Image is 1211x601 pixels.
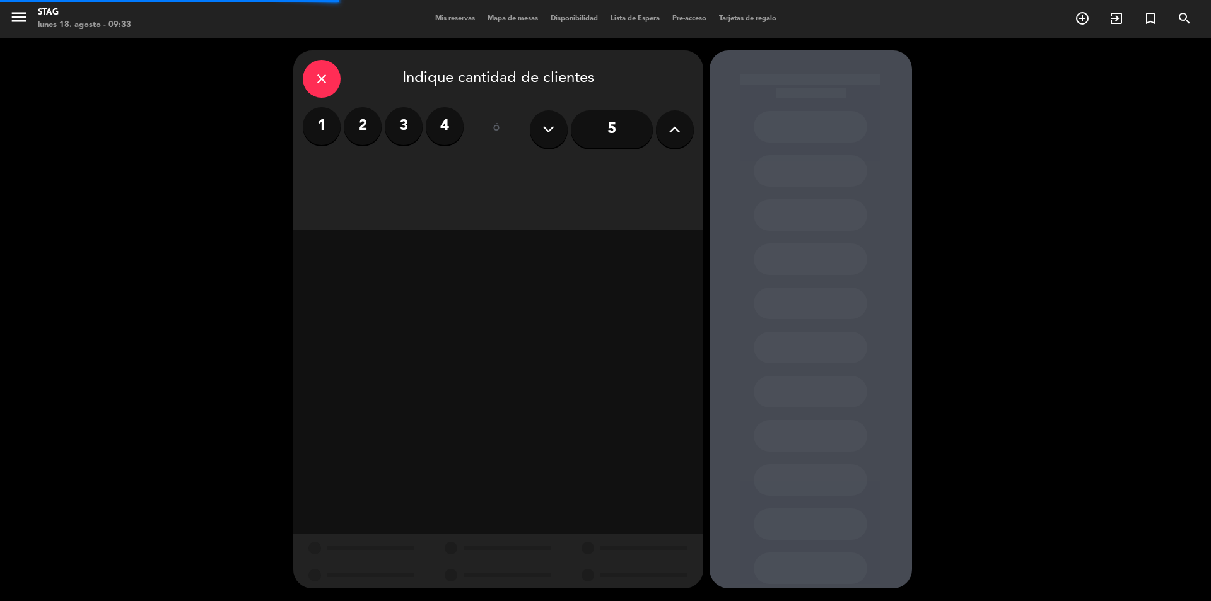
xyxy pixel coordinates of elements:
label: 4 [426,107,464,145]
i: add_circle_outline [1075,11,1090,26]
div: ó [476,107,517,151]
label: 1 [303,107,341,145]
div: Indique cantidad de clientes [303,60,694,98]
i: turned_in_not [1143,11,1158,26]
span: Disponibilidad [544,15,604,22]
div: lunes 18. agosto - 09:33 [38,19,131,32]
span: Tarjetas de regalo [713,15,783,22]
i: close [314,71,329,86]
label: 3 [385,107,423,145]
span: Pre-acceso [666,15,713,22]
span: Lista de Espera [604,15,666,22]
span: Mapa de mesas [481,15,544,22]
span: Mis reservas [429,15,481,22]
i: menu [9,8,28,26]
div: STAG [38,6,131,19]
label: 2 [344,107,382,145]
i: search [1177,11,1192,26]
button: menu [9,8,28,31]
i: exit_to_app [1109,11,1124,26]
